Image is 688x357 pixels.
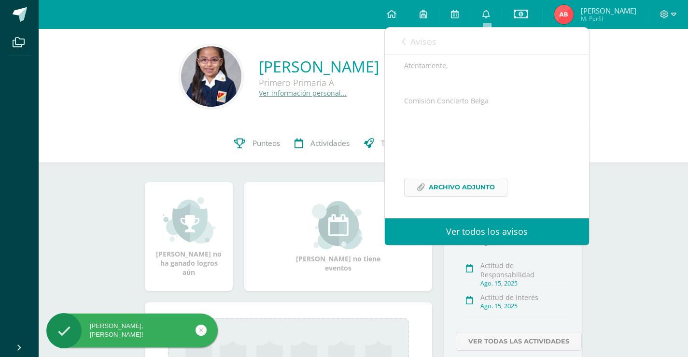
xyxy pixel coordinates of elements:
div: Ago. 15, 2025 [480,302,567,310]
div: Actitud de Interés [480,293,567,302]
div: Primero Primaria A [259,77,548,88]
a: Trayectoria [357,124,427,163]
span: Avisos [410,36,436,47]
a: Actividades [287,124,357,163]
div: Ago. 15, 2025 [480,279,567,287]
div: Actitud de Responsabilidad [480,261,567,279]
a: Archivo Adjunto [404,178,507,197]
div: [PERSON_NAME] no ha ganado logros aún [154,196,223,277]
span: Trayectoria [381,138,420,148]
img: event_small.png [312,201,365,249]
a: Ver información personal... [259,88,347,98]
span: Actividades [310,138,350,148]
a: [PERSON_NAME] De La [PERSON_NAME] [259,56,548,77]
img: achievement_small.png [163,196,215,244]
a: Ver todos los avisos [385,218,589,245]
div: [PERSON_NAME], [PERSON_NAME]! [46,322,218,339]
span: Punteos [253,138,280,148]
a: Ver todas las actividades [456,332,582,351]
div: [PERSON_NAME] no tiene eventos [290,201,387,272]
img: fa03ef09ce396a5a412ea2f3ec2f5eb9.png [181,46,241,107]
span: [PERSON_NAME] [581,6,636,15]
span: Mi Perfil [581,14,636,23]
img: fb91847b5dc189ef280973811f68182c.png [554,5,574,24]
a: Punteos [227,124,287,163]
span: Archivo Adjunto [429,178,495,196]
